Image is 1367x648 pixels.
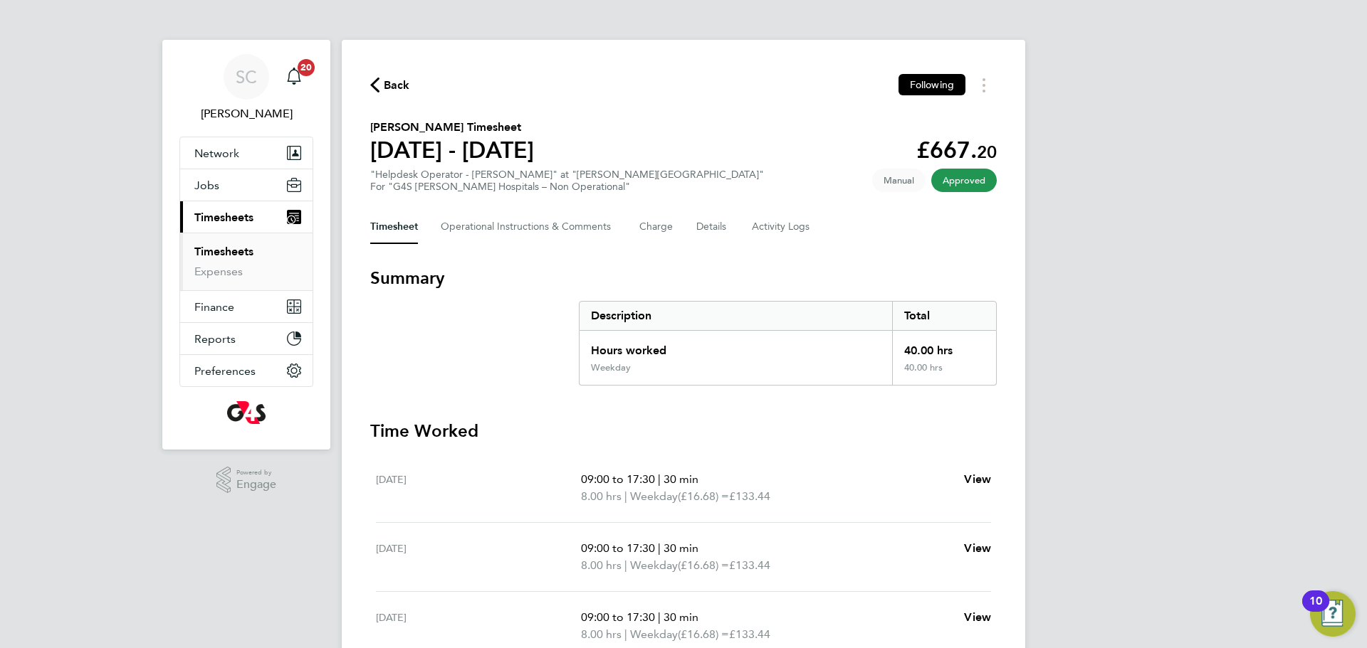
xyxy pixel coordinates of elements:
[581,472,655,486] span: 09:00 to 17:30
[580,331,892,362] div: Hours worked
[977,142,997,162] span: 20
[752,210,812,244] button: Activity Logs
[964,540,991,557] a: View
[194,147,239,160] span: Network
[180,355,313,386] button: Preferences
[581,627,622,641] span: 8.00 hrs
[581,558,622,572] span: 8.00 hrs
[236,68,257,86] span: SC
[194,211,253,224] span: Timesheets
[678,489,729,503] span: (£16.68) =
[892,331,996,362] div: 40.00 hrs
[678,627,729,641] span: (£16.68) =
[236,467,276,479] span: Powered by
[624,489,627,503] span: |
[910,78,954,91] span: Following
[370,136,534,164] h1: [DATE] - [DATE]
[729,489,770,503] span: £133.44
[624,627,627,641] span: |
[696,210,729,244] button: Details
[581,610,655,624] span: 09:00 to 17:30
[664,541,698,555] span: 30 min
[180,137,313,169] button: Network
[370,267,997,290] h3: Summary
[964,609,991,626] a: View
[664,610,698,624] span: 30 min
[591,362,631,373] div: Weekday
[931,169,997,192] span: This timesheet has been approved.
[630,557,678,574] span: Weekday
[162,40,330,450] nav: Main navigation
[624,558,627,572] span: |
[1309,601,1322,620] div: 10
[376,471,581,505] div: [DATE]
[370,76,410,94] button: Back
[964,610,991,624] span: View
[370,420,997,442] h3: Time Worked
[892,302,996,330] div: Total
[179,105,313,122] span: Samuel Clacker
[664,472,698,486] span: 30 min
[236,479,276,491] span: Engage
[179,54,313,122] a: SC[PERSON_NAME]
[180,233,313,290] div: Timesheets
[194,332,236,346] span: Reports
[370,169,764,193] div: "Helpdesk Operator - [PERSON_NAME]" at "[PERSON_NAME][GEOGRAPHIC_DATA]"
[630,488,678,505] span: Weekday
[1310,591,1356,637] button: Open Resource Center, 10 new notifications
[729,627,770,641] span: £133.44
[658,541,661,555] span: |
[194,265,243,278] a: Expenses
[298,59,315,76] span: 20
[227,401,266,424] img: g4s-logo-retina.png
[892,362,996,385] div: 40.00 hrs
[180,169,313,201] button: Jobs
[194,300,234,314] span: Finance
[179,401,313,424] a: Go to home page
[441,210,617,244] button: Operational Instructions & Comments
[964,472,991,486] span: View
[370,210,418,244] button: Timesheet
[180,291,313,322] button: Finance
[729,558,770,572] span: £133.44
[971,74,997,96] button: Timesheets Menu
[194,245,253,258] a: Timesheets
[384,77,410,94] span: Back
[180,323,313,354] button: Reports
[899,74,965,95] button: Following
[581,541,655,555] span: 09:00 to 17:30
[370,181,764,193] div: For "G4S [PERSON_NAME] Hospitals – Non Operational"
[280,54,308,100] a: 20
[916,137,997,164] app-decimal: £667.
[370,119,534,136] h2: [PERSON_NAME] Timesheet
[579,301,997,386] div: Summary
[180,201,313,233] button: Timesheets
[216,467,277,494] a: Powered byEngage
[658,610,661,624] span: |
[872,169,926,192] span: This timesheet was manually created.
[678,558,729,572] span: (£16.68) =
[964,471,991,488] a: View
[580,302,892,330] div: Description
[639,210,674,244] button: Charge
[630,626,678,643] span: Weekday
[194,364,256,378] span: Preferences
[376,540,581,574] div: [DATE]
[581,489,622,503] span: 8.00 hrs
[194,179,219,192] span: Jobs
[964,541,991,555] span: View
[376,609,581,643] div: [DATE]
[658,472,661,486] span: |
